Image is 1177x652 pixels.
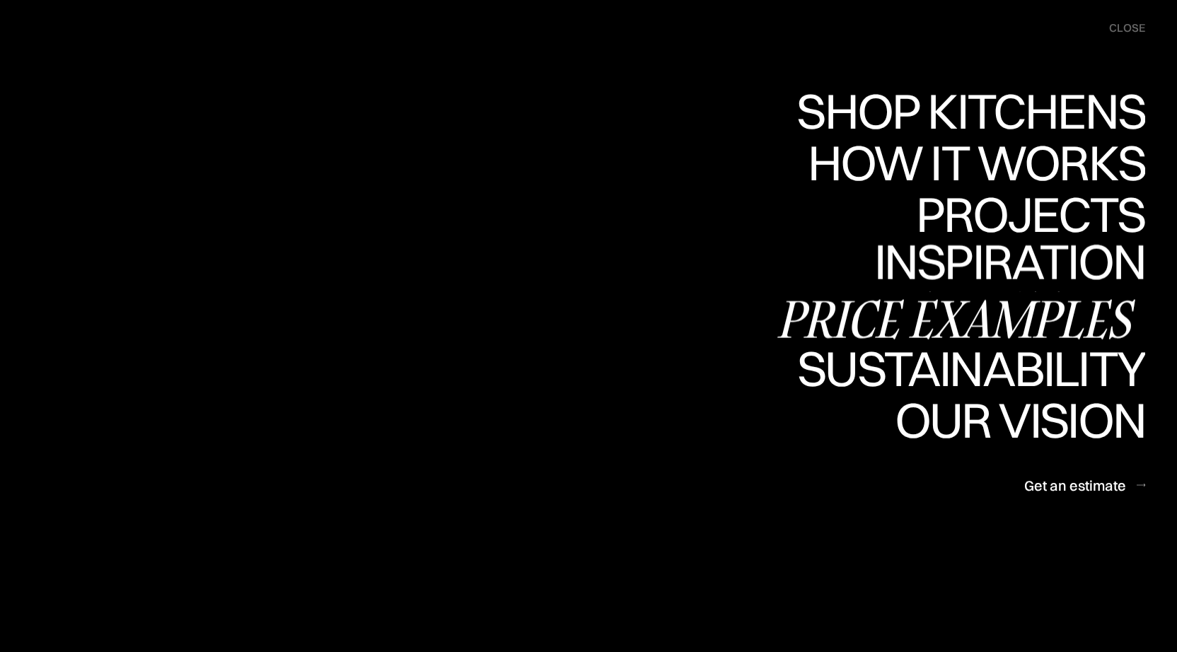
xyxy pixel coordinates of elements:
[1095,14,1145,42] div: menu
[785,393,1145,443] div: Sustainability
[804,138,1145,187] div: How it works
[789,86,1145,136] div: Shop Kitchens
[775,292,1145,344] a: Price examplesPrice examples
[916,238,1145,288] div: Projects
[883,395,1145,445] div: Our vision
[854,240,1145,292] a: InspirationInspiration
[785,344,1145,395] a: SustainabilitySustainability
[916,189,1145,240] a: ProjectsProjects
[1024,475,1126,494] div: Get an estimate
[804,187,1145,237] div: How it works
[789,86,1145,138] a: Shop KitchensShop Kitchens
[854,237,1145,286] div: Inspiration
[1109,21,1145,36] div: close
[804,138,1145,190] a: How it worksHow it works
[775,294,1145,344] div: Price examples
[1024,467,1145,502] a: Get an estimate
[789,136,1145,185] div: Shop Kitchens
[916,189,1145,238] div: Projects
[785,344,1145,393] div: Sustainability
[854,286,1145,336] div: Inspiration
[883,395,1145,447] a: Our visionOur vision
[883,445,1145,494] div: Our vision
